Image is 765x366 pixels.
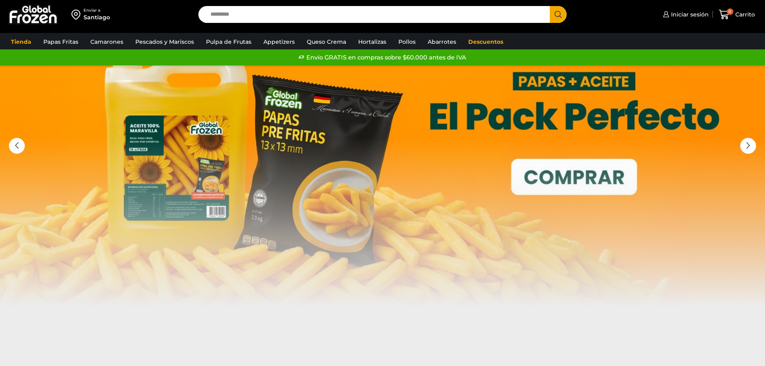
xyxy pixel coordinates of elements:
[202,34,255,49] a: Pulpa de Frutas
[86,34,127,49] a: Camarones
[717,5,757,24] a: 0 Carrito
[733,10,755,18] span: Carrito
[464,34,507,49] a: Descuentos
[7,34,35,49] a: Tienda
[424,34,460,49] a: Abarrotes
[39,34,82,49] a: Papas Fritas
[84,8,110,13] div: Enviar a
[661,6,709,22] a: Iniciar sesión
[259,34,299,49] a: Appetizers
[669,10,709,18] span: Iniciar sesión
[394,34,420,49] a: Pollos
[727,8,733,15] span: 0
[71,8,84,21] img: address-field-icon.svg
[550,6,567,23] button: Search button
[131,34,198,49] a: Pescados y Mariscos
[354,34,390,49] a: Hortalizas
[84,13,110,21] div: Santiago
[303,34,350,49] a: Queso Crema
